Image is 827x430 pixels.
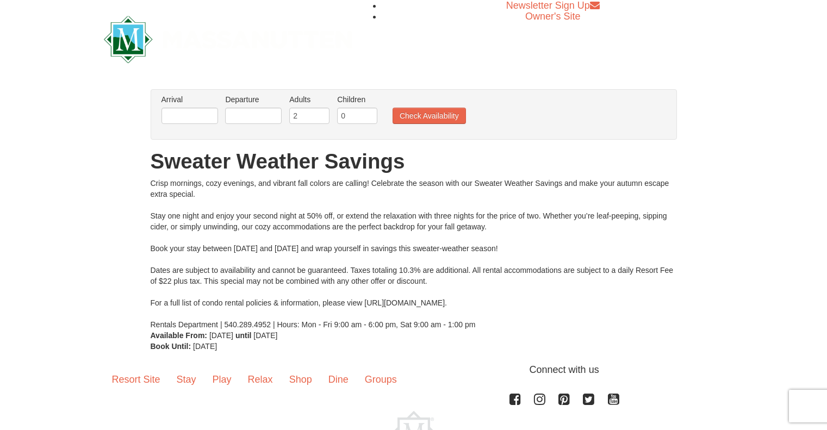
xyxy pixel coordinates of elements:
div: Crisp mornings, cozy evenings, and vibrant fall colors are calling! Celebrate the season with our... [151,178,677,330]
a: Relax [240,363,281,396]
h1: Sweater Weather Savings [151,151,677,172]
p: Connect with us [104,363,724,377]
strong: Available From: [151,331,208,340]
button: Check Availability [393,108,466,124]
label: Children [337,94,377,105]
label: Arrival [161,94,218,105]
span: [DATE] [193,342,217,351]
img: Massanutten Resort Logo [104,16,353,63]
a: Dine [320,363,357,396]
span: [DATE] [253,331,277,340]
a: Resort Site [104,363,169,396]
a: Shop [281,363,320,396]
a: Massanutten Resort [104,25,353,51]
label: Adults [289,94,329,105]
span: [DATE] [209,331,233,340]
a: Owner's Site [525,11,580,22]
strong: until [235,331,252,340]
a: Groups [357,363,405,396]
strong: Book Until: [151,342,191,351]
a: Stay [169,363,204,396]
label: Departure [225,94,282,105]
a: Play [204,363,240,396]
